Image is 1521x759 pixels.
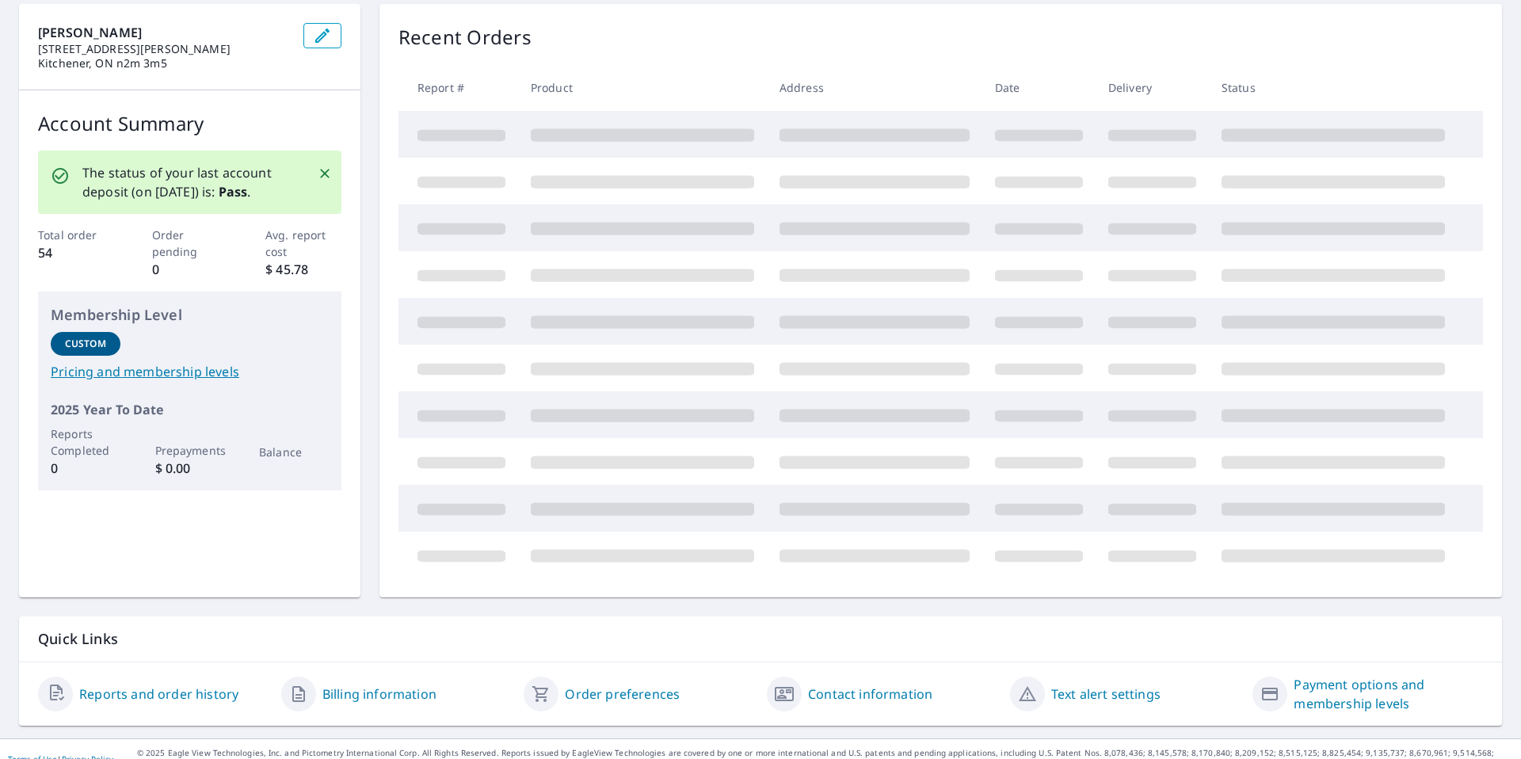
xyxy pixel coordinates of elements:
[51,459,120,478] p: 0
[51,400,329,419] p: 2025 Year To Date
[219,183,248,200] b: Pass
[518,64,767,111] th: Product
[259,444,329,460] p: Balance
[398,64,518,111] th: Report #
[152,260,228,279] p: 0
[152,227,228,260] p: Order pending
[1209,64,1458,111] th: Status
[79,685,238,704] a: Reports and order history
[265,260,341,279] p: $ 45.78
[38,56,291,71] p: Kitchener, ON n2m 3m5
[38,109,341,138] p: Account Summary
[982,64,1096,111] th: Date
[314,163,335,184] button: Close
[65,337,106,351] p: Custom
[51,304,329,326] p: Membership Level
[322,685,436,704] a: Billing information
[265,227,341,260] p: Avg. report cost
[38,243,114,262] p: 54
[51,425,120,459] p: Reports Completed
[1096,64,1209,111] th: Delivery
[38,42,291,56] p: [STREET_ADDRESS][PERSON_NAME]
[155,459,225,478] p: $ 0.00
[38,629,1483,649] p: Quick Links
[155,442,225,459] p: Prepayments
[82,163,299,201] p: The status of your last account deposit (on [DATE]) is: .
[51,362,329,381] a: Pricing and membership levels
[565,685,680,704] a: Order preferences
[808,685,932,704] a: Contact information
[38,23,291,42] p: [PERSON_NAME]
[767,64,982,111] th: Address
[1051,685,1161,704] a: Text alert settings
[398,23,532,51] p: Recent Orders
[38,227,114,243] p: Total order
[1294,675,1483,713] a: Payment options and membership levels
